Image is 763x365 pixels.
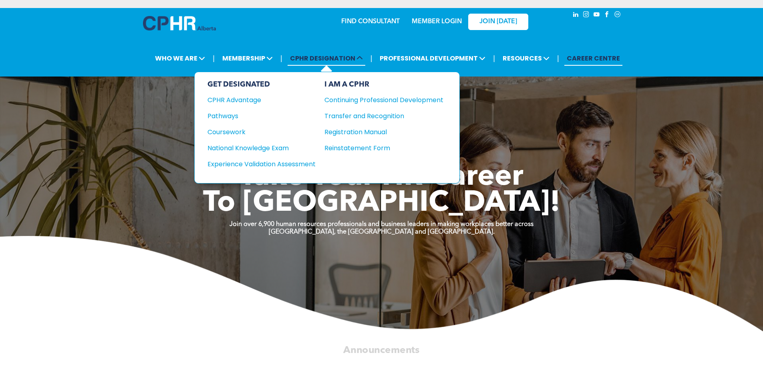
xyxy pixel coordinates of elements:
[324,143,431,153] div: Reinstatement Form
[572,10,580,21] a: linkedin
[377,51,488,66] span: PROFESSIONAL DEVELOPMENT
[207,159,305,169] div: Experience Validation Assessment
[207,111,305,121] div: Pathways
[479,18,517,26] span: JOIN [DATE]
[324,127,431,137] div: Registration Manual
[592,10,601,21] a: youtube
[207,95,305,105] div: CPHR Advantage
[582,10,591,21] a: instagram
[324,95,443,105] a: Continuing Professional Development
[324,111,431,121] div: Transfer and Recognition
[324,95,431,105] div: Continuing Professional Development
[324,143,443,153] a: Reinstatement Form
[500,51,552,66] span: RESOURCES
[207,143,316,153] a: National Knowledge Exam
[143,16,216,30] img: A blue and white logo for cp alberta
[280,50,282,67] li: |
[341,18,400,25] a: FIND CONSULTANT
[324,127,443,137] a: Registration Manual
[613,10,622,21] a: Social network
[207,127,305,137] div: Coursework
[207,111,316,121] a: Pathways
[203,189,560,218] span: To [GEOGRAPHIC_DATA]!
[557,50,559,67] li: |
[207,80,316,89] div: GET DESIGNATED
[220,51,275,66] span: MEMBERSHIP
[493,50,495,67] li: |
[370,50,372,67] li: |
[288,51,365,66] span: CPHR DESIGNATION
[207,127,316,137] a: Coursework
[343,345,419,355] span: Announcements
[153,51,207,66] span: WHO WE ARE
[207,159,316,169] a: Experience Validation Assessment
[269,229,495,235] strong: [GEOGRAPHIC_DATA], the [GEOGRAPHIC_DATA] and [GEOGRAPHIC_DATA].
[603,10,612,21] a: facebook
[207,143,305,153] div: National Knowledge Exam
[324,111,443,121] a: Transfer and Recognition
[324,80,443,89] div: I AM A CPHR
[468,14,528,30] a: JOIN [DATE]
[412,18,462,25] a: MEMBER LOGIN
[230,221,533,228] strong: Join over 6,900 human resources professionals and business leaders in making workplaces better ac...
[207,95,316,105] a: CPHR Advantage
[564,51,622,66] a: CAREER CENTRE
[213,50,215,67] li: |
